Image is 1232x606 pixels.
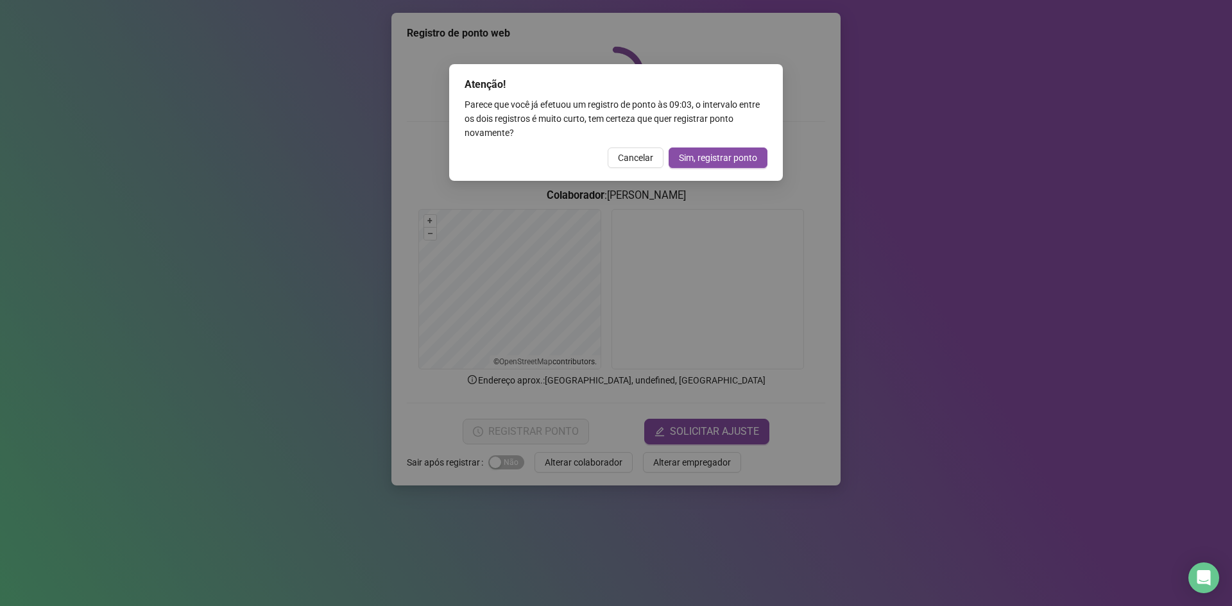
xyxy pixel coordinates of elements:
div: Open Intercom Messenger [1188,562,1219,593]
button: Cancelar [608,147,663,168]
button: Sim, registrar ponto [669,147,767,168]
span: Sim, registrar ponto [679,151,757,165]
div: Parece que você já efetuou um registro de ponto às 09:03 , o intervalo entre os dois registros é ... [465,97,767,140]
span: Cancelar [618,151,653,165]
div: Atenção! [465,77,767,92]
